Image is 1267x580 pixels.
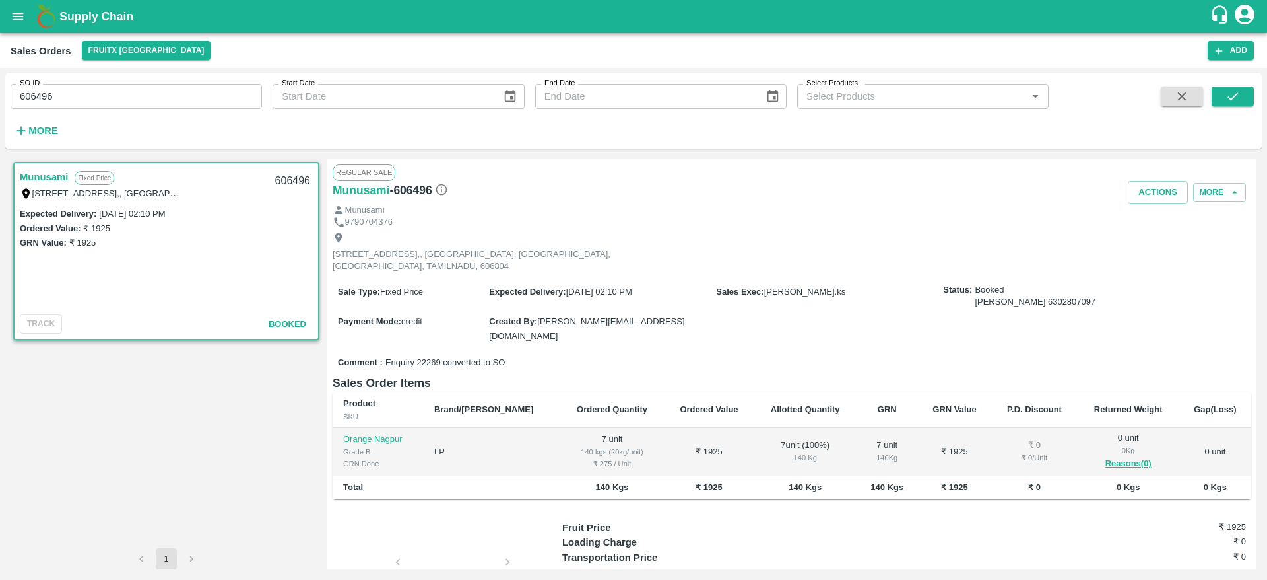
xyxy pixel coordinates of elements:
button: page 1 [156,548,177,569]
img: logo [33,3,59,30]
b: GRN Value [932,404,976,414]
label: Expected Delivery : [489,287,566,297]
button: Choose date [760,84,785,109]
h6: ₹ 0 [1132,550,1246,563]
td: ₹ 1925 [664,428,754,476]
label: End Date [544,78,575,89]
label: Created By : [489,316,537,326]
b: Allotted Quantity [771,404,840,414]
p: 9790704376 [345,216,393,229]
button: Select DC [82,41,211,60]
label: GRN Value: [20,238,67,248]
td: 7 unit [560,428,665,476]
p: Fixed Price [75,171,114,185]
label: [DATE] 02:10 PM [99,209,165,219]
label: SO ID [20,78,40,89]
b: ₹ 1925 [941,482,968,492]
span: [PERSON_NAME][EMAIL_ADDRESS][DOMAIN_NAME] [489,316,684,341]
b: Supply Chain [59,10,133,23]
b: Ordered Value [680,404,738,414]
a: Munusami [20,168,68,186]
span: [DATE] 02:10 PM [566,287,632,297]
div: customer-support [1210,5,1233,28]
button: Add [1208,41,1254,60]
button: open drawer [3,1,33,32]
label: Expected Delivery : [20,209,96,219]
b: 140 Kgs [596,482,629,492]
div: 606496 [267,166,318,197]
label: Status: [943,284,972,297]
button: Reasons(0) [1088,456,1169,472]
div: 0 unit [1088,432,1169,472]
span: Booked [269,319,306,329]
div: ₹ 0 [1002,439,1066,452]
label: Sales Exec : [716,287,763,297]
div: account of current user [1233,3,1256,30]
label: ₹ 1925 [69,238,96,248]
div: 140 kgs (20kg/unit) [571,446,654,458]
p: Fruit Price [562,521,733,535]
p: Loading Charge [562,535,733,550]
b: Returned Weight [1094,404,1163,414]
b: Ordered Quantity [577,404,647,414]
b: Product [343,398,375,408]
div: 7 unit ( 100 %) [765,439,846,464]
label: Ordered Value: [20,223,81,233]
b: GRN [878,404,897,414]
h6: - 606496 [390,181,448,199]
p: Transportation Price [562,550,733,565]
b: 0 Kgs [1117,482,1140,492]
strong: More [28,126,58,136]
td: ₹ 1925 [918,428,992,476]
a: Munusami [333,181,390,199]
p: Munusami [345,204,385,217]
b: 140 Kgs [870,482,903,492]
div: 0 Kg [1088,445,1169,456]
b: P.D. Discount [1007,404,1062,414]
h6: ₹ 0 [1132,535,1246,548]
b: ₹ 1925 [696,482,723,492]
div: SKU [343,411,413,423]
span: Booked [975,284,1095,308]
nav: pagination navigation [129,548,204,569]
button: More [11,120,61,142]
div: 140 Kg [765,452,846,464]
a: Supply Chain [59,7,1210,26]
div: [PERSON_NAME] 6302807097 [975,296,1095,308]
h6: Sales Order Items [333,374,1251,392]
span: [PERSON_NAME].ks [764,287,846,297]
div: Sales Orders [11,42,71,59]
span: Regular Sale [333,164,395,180]
div: Grade B [343,446,413,458]
div: ₹ 275 / Unit [571,458,654,470]
h6: ₹ 1925 [1132,521,1246,534]
td: LP [424,428,560,476]
b: Total [343,482,363,492]
button: Actions [1128,181,1188,204]
b: 140 Kgs [789,482,822,492]
label: Select Products [806,78,858,89]
label: Start Date [282,78,315,89]
b: 0 Kgs [1204,482,1227,492]
label: [STREET_ADDRESS],, [GEOGRAPHIC_DATA], [GEOGRAPHIC_DATA], [GEOGRAPHIC_DATA], TAMILNADU, 606804 [32,188,489,198]
button: More [1193,183,1246,202]
b: Brand/[PERSON_NAME] [434,404,533,414]
label: Comment : [338,357,383,369]
b: Gap(Loss) [1194,404,1236,414]
p: Orange Nagpur [343,433,413,446]
input: End Date [535,84,755,109]
button: Open [1027,88,1044,105]
b: ₹ 0 [1028,482,1041,492]
label: ₹ 1925 [83,223,110,233]
input: Select Products [801,88,1023,105]
span: credit [401,316,422,326]
button: Choose date [498,84,523,109]
div: 140 Kg [867,452,907,464]
div: GRN Done [343,458,413,470]
input: Enter SO ID [11,84,262,109]
div: ₹ 0 / Unit [1002,452,1066,464]
span: Enquiry 22269 converted to SO [385,357,505,369]
div: 7 unit [867,439,907,464]
input: Start Date [273,84,492,109]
